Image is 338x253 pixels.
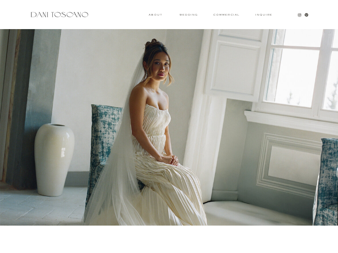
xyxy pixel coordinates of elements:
[213,13,239,16] a: commercial
[180,13,198,16] a: wedding
[255,13,273,16] a: Inquire
[149,13,161,16] a: About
